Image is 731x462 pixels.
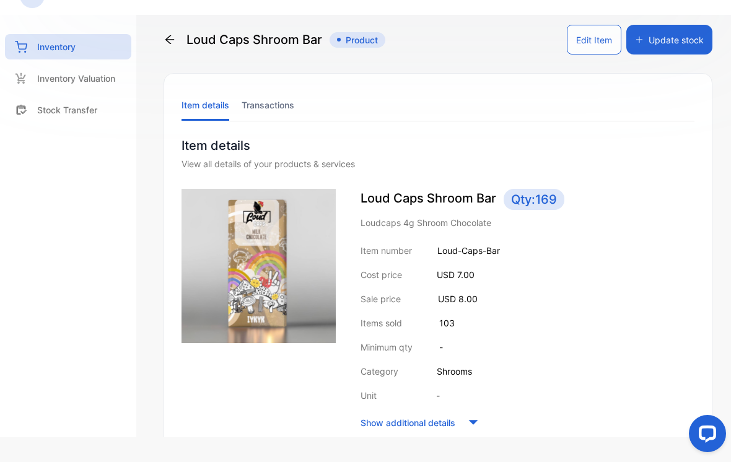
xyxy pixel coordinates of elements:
button: Edit Item [567,25,621,54]
p: Inventory Valuation [37,72,115,85]
span: USD 8.00 [438,294,478,304]
p: Loud Caps Shroom Bar [361,189,694,210]
li: Transactions [242,89,294,121]
p: Shrooms [437,365,472,378]
li: Item details [182,89,229,121]
p: Item details [182,136,694,155]
p: Loudcaps 4g Shroom Chocolate [361,216,694,229]
a: Stock Transfer [5,97,131,123]
p: Stock Transfer [37,103,97,116]
div: Loud Caps Shroom Bar [164,25,385,54]
a: Inventory Valuation [5,66,131,91]
p: Category [361,365,398,378]
span: Qty: 169 [504,189,564,210]
p: Inventory [37,40,76,53]
img: item [182,189,336,343]
iframe: LiveChat chat widget [679,410,731,462]
span: USD 7.00 [437,269,475,280]
p: Item number [361,244,412,257]
p: - [439,341,443,354]
p: Cost price [361,268,402,281]
p: - [436,389,440,402]
p: Show additional details [361,416,455,429]
p: Items sold [361,316,402,329]
p: Loud-Caps-Bar [437,244,500,257]
p: 103 [439,316,455,329]
p: Minimum qty [361,341,413,354]
button: Update stock [626,25,712,54]
p: Unit [361,389,377,402]
div: View all details of your products & services [182,157,694,170]
span: Product [330,32,385,48]
a: Inventory [5,34,131,59]
p: Sale price [361,292,401,305]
